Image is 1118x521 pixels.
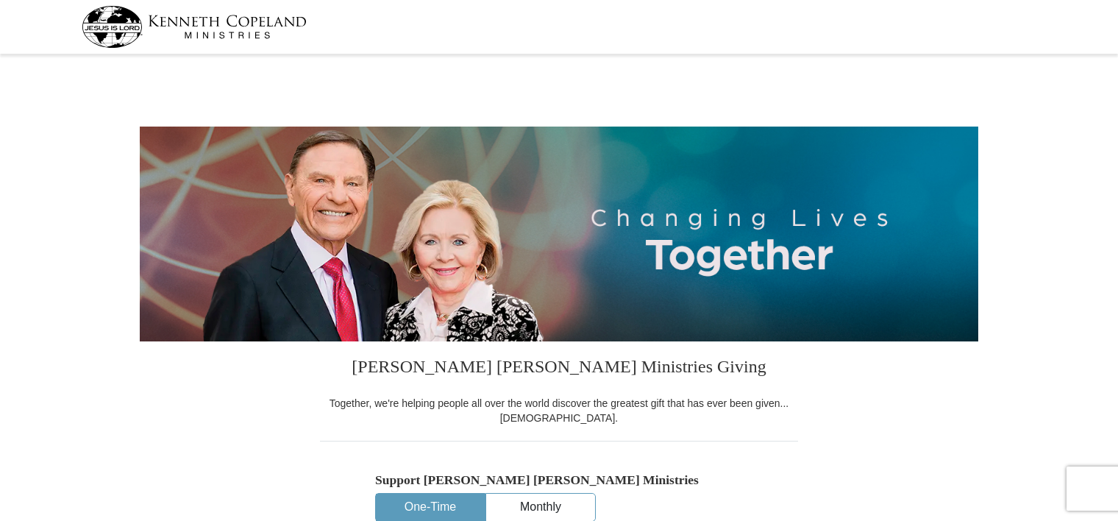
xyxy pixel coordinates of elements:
[320,396,798,425] div: Together, we're helping people all over the world discover the greatest gift that has ever been g...
[486,494,595,521] button: Monthly
[375,472,743,488] h5: Support [PERSON_NAME] [PERSON_NAME] Ministries
[376,494,485,521] button: One-Time
[320,341,798,396] h3: [PERSON_NAME] [PERSON_NAME] Ministries Giving
[82,6,307,48] img: kcm-header-logo.svg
